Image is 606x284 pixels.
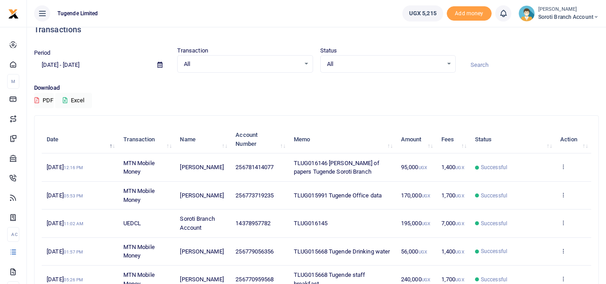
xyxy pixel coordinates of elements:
label: Period [34,48,51,57]
span: UGX 5,215 [409,9,436,18]
small: 05:26 PM [64,277,83,282]
span: Successful [481,247,507,255]
li: Ac [7,227,19,242]
button: Excel [55,93,92,108]
a: Add money [447,9,492,16]
small: UGX [455,221,464,226]
span: Tugende Limited [54,9,102,17]
th: Status: activate to sort column ascending [470,126,555,153]
span: MTN Mobile Money [123,244,155,259]
span: 95,000 [401,164,427,170]
span: [DATE] [47,192,83,199]
small: 11:02 AM [64,221,84,226]
span: Add money [447,6,492,21]
span: 1,400 [441,164,464,170]
label: Status [320,46,337,55]
span: Successful [481,219,507,227]
a: profile-user [PERSON_NAME] Soroti Branch Account [519,5,599,22]
label: Transaction [177,46,208,55]
p: Download [34,83,599,93]
th: Fees: activate to sort column ascending [436,126,470,153]
span: All [327,60,443,69]
th: Name: activate to sort column ascending [175,126,231,153]
li: Wallet ballance [399,5,447,22]
th: Memo: activate to sort column ascending [289,126,396,153]
input: Search [463,57,599,73]
span: 256773719235 [235,192,274,199]
span: [PERSON_NAME] [180,192,223,199]
span: Successful [481,275,507,284]
span: 56,000 [401,248,427,255]
th: Amount: activate to sort column ascending [396,126,436,153]
input: select period [34,57,150,73]
span: [DATE] [47,164,83,170]
span: 1,700 [441,192,464,199]
small: 12:16 PM [64,165,83,170]
span: TLUG016146 [PERSON_NAME] of papers Tugende Soroti Branch [294,160,379,175]
a: logo-small logo-large logo-large [8,10,19,17]
th: Account Number: activate to sort column ascending [231,126,289,153]
span: TLUG016145 [294,220,327,227]
span: Soroti Branch Account [180,215,214,231]
span: Successful [481,163,507,171]
img: logo-small [8,9,19,19]
small: UGX [455,249,464,254]
span: [DATE] [47,248,83,255]
span: TLUG015668 Tugende Drinking water [294,248,390,255]
span: Successful [481,192,507,200]
span: [PERSON_NAME] [180,276,223,283]
span: [PERSON_NAME] [180,164,223,170]
span: 256779056356 [235,248,274,255]
th: Date: activate to sort column descending [42,126,118,153]
button: PDF [34,93,54,108]
h4: Transactions [34,25,599,35]
span: MTN Mobile Money [123,160,155,175]
span: 195,000 [401,220,430,227]
small: UGX [455,193,464,198]
small: 05:53 PM [64,193,83,198]
li: M [7,74,19,89]
span: MTN Mobile Money [123,188,155,203]
span: Soroti Branch Account [538,13,599,21]
small: UGX [422,277,430,282]
span: 240,000 [401,276,430,283]
span: 256781414077 [235,164,274,170]
th: Action: activate to sort column ascending [555,126,591,153]
span: All [184,60,300,69]
small: UGX [455,165,464,170]
img: profile-user [519,5,535,22]
small: UGX [422,193,430,198]
span: TLUG015991 Tugende Office data [294,192,382,199]
small: UGX [419,165,427,170]
small: UGX [422,221,430,226]
span: 7,000 [441,220,464,227]
span: [PERSON_NAME] [180,248,223,255]
li: Toup your wallet [447,6,492,21]
span: 1,400 [441,248,464,255]
small: [PERSON_NAME] [538,6,599,13]
span: 14378957782 [235,220,270,227]
span: [DATE] [47,276,83,283]
span: [DATE] [47,220,83,227]
small: UGX [455,277,464,282]
small: 01:57 PM [64,249,83,254]
small: UGX [419,249,427,254]
span: 1,700 [441,276,464,283]
a: UGX 5,215 [402,5,443,22]
span: 170,000 [401,192,430,199]
th: Transaction: activate to sort column ascending [118,126,175,153]
span: UEDCL [123,220,141,227]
